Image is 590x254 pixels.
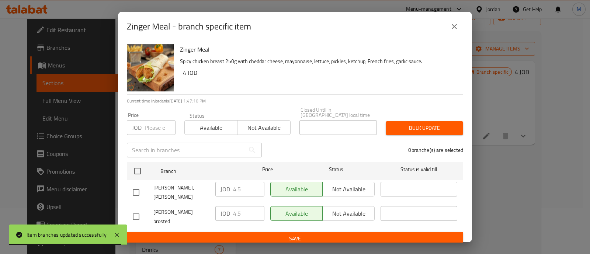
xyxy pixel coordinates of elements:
span: Available [188,122,235,133]
h6: Zinger Meal [180,44,457,55]
p: Current time in Jordan is [DATE] 1:47:10 PM [127,98,463,104]
span: [PERSON_NAME] brosted [153,208,209,226]
span: Branch [160,167,237,176]
input: Please enter price [233,206,264,221]
span: Not available [240,122,287,133]
span: Price [243,165,292,174]
input: Please enter price [233,182,264,196]
span: Save [133,234,457,243]
p: JOD [221,209,230,218]
h2: Zinger Meal - branch specific item [127,21,251,32]
button: Not available [237,120,290,135]
input: Please enter price [145,120,176,135]
span: Bulk update [392,123,457,133]
button: Bulk update [386,121,463,135]
button: close [445,18,463,35]
span: Status is valid till [381,165,457,174]
h6: 4 JOD [183,67,457,78]
input: Search in branches [127,143,245,157]
p: JOD [221,185,230,194]
button: Save [127,232,463,246]
img: Zinger Meal [127,44,174,91]
span: [PERSON_NAME], [PERSON_NAME] [153,183,209,202]
p: JOD [132,123,142,132]
span: Status [298,165,375,174]
p: 0 branche(s) are selected [408,146,463,154]
div: Item branches updated successfully [27,231,107,239]
button: Available [184,120,237,135]
p: Spicy chicken breast 250g with cheddar cheese, mayonnaise, lettuce, pickles, ketchup, French frie... [180,57,457,66]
